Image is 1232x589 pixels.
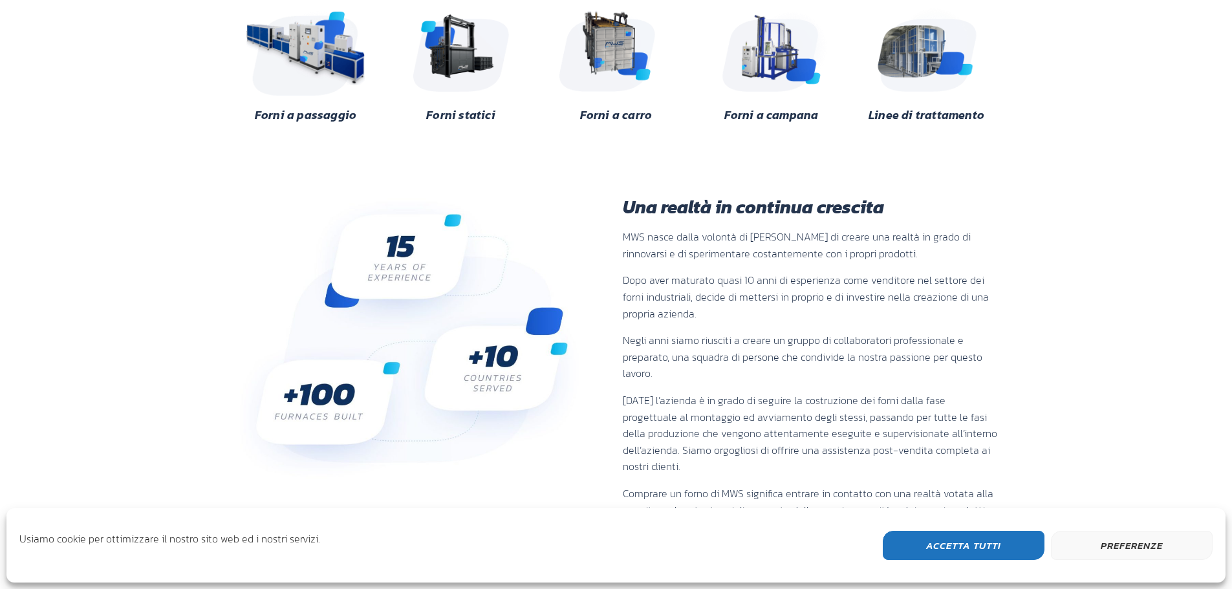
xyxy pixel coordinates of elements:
[724,106,819,123] a: Forni a campana
[623,392,998,475] p: [DATE] l’azienda è in grado di seguire la costruzione dei forni dalla fase progettuale al montagg...
[426,106,495,123] a: Forni statici
[869,106,984,123] a: Linee di trattamento
[623,332,998,382] p: Negli anni siamo riusciti a creare un gruppo di collaboratori professionale e preparato, una squa...
[255,106,356,123] a: Forni a passaggio
[623,272,998,322] p: Dopo aver maturato quasi 10 anni di esperienza come venditore nel settore dei forni industriali, ...
[623,486,998,552] p: Comprare un forno di MWS significa entrare in contatto con una realtà votata alla crescita e al c...
[883,531,1044,560] button: Accetta Tutti
[623,229,998,262] p: MWS nasce dalla volontà di [PERSON_NAME] di creare una realtà in grado di rinnovarsi e di sperime...
[623,198,998,216] h3: Una realtà in continua crescita
[19,531,320,557] div: Usiamo cookie per ottimizzare il nostro sito web ed i nostri servizi.
[580,106,653,123] a: Forni a carro
[1051,531,1213,560] button: Preferenze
